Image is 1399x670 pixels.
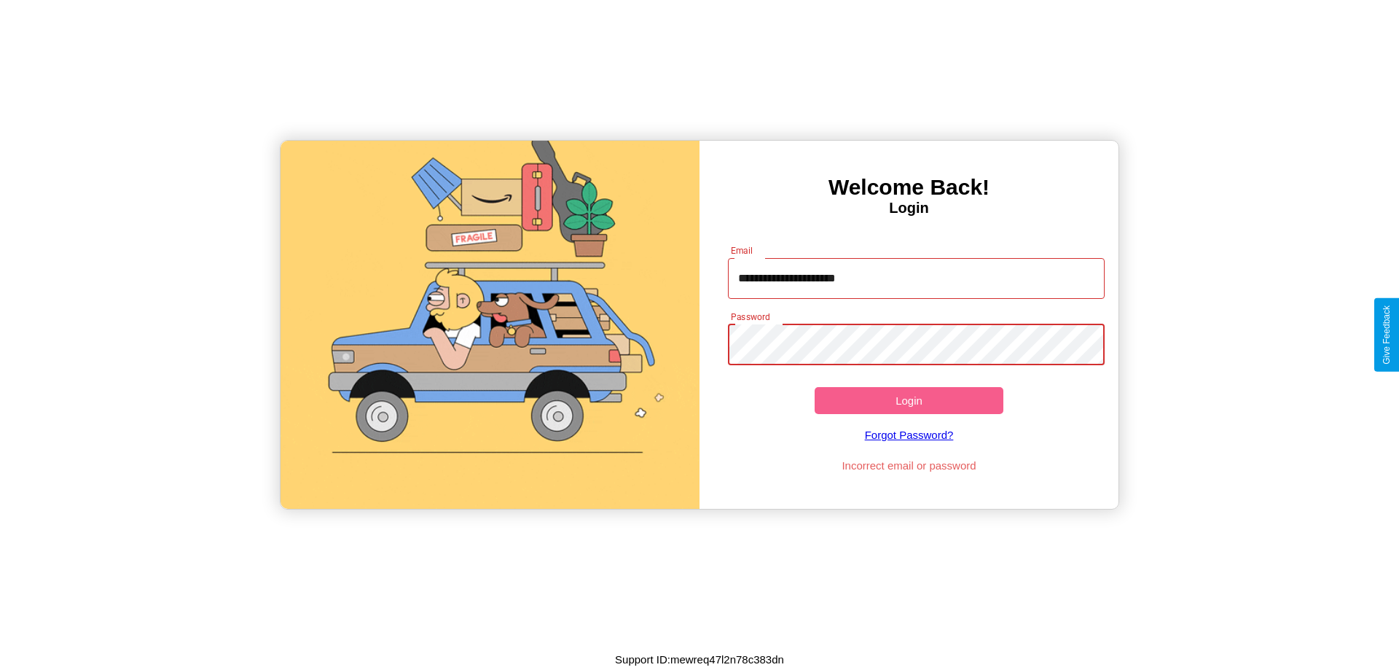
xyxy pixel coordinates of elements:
h3: Welcome Back! [699,175,1118,200]
div: Give Feedback [1382,305,1392,365]
h4: Login [699,200,1118,217]
label: Password [731,311,769,323]
button: Login [815,387,1003,414]
p: Incorrect email or password [721,456,1098,475]
label: Email [731,244,753,257]
p: Support ID: mewreq47l2n78c383dn [615,650,784,669]
img: gif [281,141,699,509]
a: Forgot Password? [721,414,1098,456]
